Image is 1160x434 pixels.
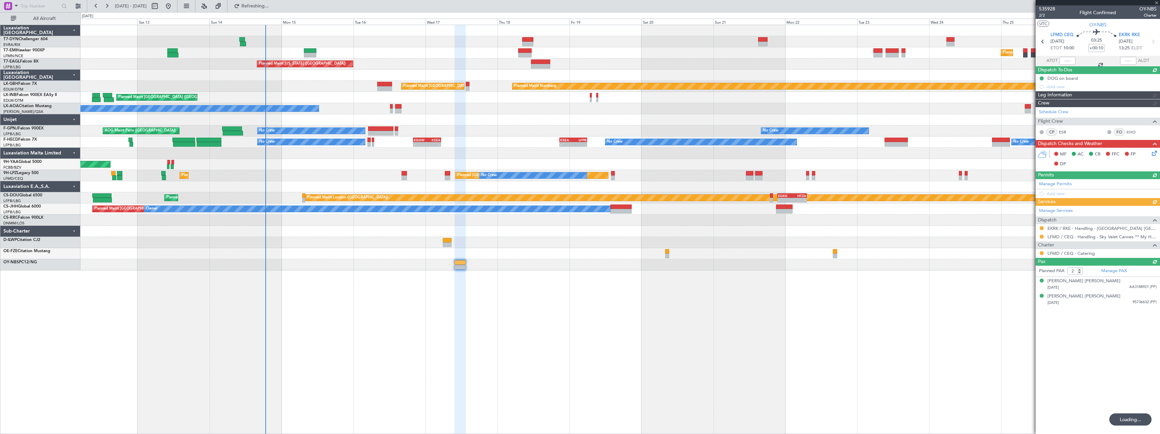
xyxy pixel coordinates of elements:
div: Sun 14 [210,19,282,25]
div: Flight Confirmed [1080,9,1116,16]
a: LX-AOACitation Mustang [3,104,52,108]
a: LX-INBFalcon 900EX EASy II [3,93,57,97]
a: 9H-YAAGlobal 5000 [3,160,42,164]
a: LFPB/LBG [3,210,21,215]
a: LX-GBHFalcon 7X [3,82,37,86]
span: MF [1060,151,1066,158]
a: T7-EMIHawker 900XP [3,48,45,52]
a: LFPB/LBG [3,198,21,203]
div: Wed 17 [426,19,498,25]
span: ELDT [1131,45,1142,52]
div: KSEA [427,138,440,142]
a: LFMD/CEQ [3,176,23,181]
span: 10:00 [1063,45,1074,52]
span: AC [1078,151,1084,158]
div: Planned Maint [US_STATE] ([GEOGRAPHIC_DATA]) [259,59,346,69]
span: LX-GBH [3,82,18,86]
span: T7-DYN [3,37,19,41]
button: UTC [1037,21,1049,27]
div: Tue 23 [857,19,929,25]
a: CS-RRCFalcon 900LX [3,216,43,220]
a: EVRA/RIX [3,42,20,47]
a: F-HECDFalcon 7X [3,138,37,142]
span: 9H-LPZ [3,171,17,175]
span: Charter [1139,13,1157,18]
div: - [573,142,586,146]
a: 9H-LPZLegacy 500 [3,171,39,175]
a: CS-JHHGlobal 6000 [3,204,41,209]
div: KSEA [560,138,573,142]
a: F-GPNJFalcon 900EX [3,126,44,130]
div: Planned Maint [GEOGRAPHIC_DATA] ([GEOGRAPHIC_DATA]) [403,81,510,91]
div: Sat 13 [138,19,210,25]
div: Planned Maint [GEOGRAPHIC_DATA] ([GEOGRAPHIC_DATA]) [166,193,273,203]
div: Planned Maint [GEOGRAPHIC_DATA] [1003,48,1067,58]
span: Refreshing... [241,4,269,8]
a: EDLW/DTM [3,98,23,103]
span: CS-JHH [3,204,18,209]
span: CS-RRC [3,216,18,220]
div: Planned Maint Nurnberg [514,81,556,91]
div: [DATE] [82,14,93,19]
span: CR [1095,151,1101,158]
div: EGKK [778,194,792,198]
span: 03:25 [1091,37,1102,44]
span: T7-EMI [3,48,17,52]
span: ETOT [1050,45,1062,52]
span: 535928 [1039,5,1055,13]
a: DNMM/LOS [3,221,24,226]
a: LFPB/LBG [3,131,21,137]
div: Fri 19 [570,19,642,25]
a: LFPB/LBG [3,65,21,70]
span: FFC [1112,151,1119,158]
span: [DATE] [1050,38,1064,45]
a: [PERSON_NAME]/QSA [3,109,43,114]
div: No Crew [763,126,778,136]
div: - [427,142,440,146]
a: D-ILWPCitation CJ2 [3,238,40,242]
span: FP [1131,151,1136,158]
span: All Aircraft [18,16,71,21]
a: EDLW/DTM [3,87,23,92]
span: DP [1060,161,1066,168]
span: T7-EAGL [3,59,20,64]
span: F-GPNJ [3,126,18,130]
div: Tue 16 [354,19,426,25]
span: OY-NBS [3,260,19,264]
span: D-ILWP [3,238,17,242]
div: Planned Maint [GEOGRAPHIC_DATA] ([GEOGRAPHIC_DATA]) [94,204,201,214]
span: OE-FZE [3,249,18,253]
div: HTZA [792,194,806,198]
span: 2/2 [1039,13,1055,18]
span: F-HECD [3,138,18,142]
div: Thu 25 [1001,19,1073,25]
div: - [560,142,573,146]
span: ALDT [1138,57,1149,64]
a: LFMN/NCE [3,53,23,58]
button: Refreshing... [231,1,271,11]
a: CS-DOUGlobal 6500 [3,193,42,197]
span: OY-NBS [1139,5,1157,13]
div: Fri 12 [66,19,138,25]
a: T7-EAGLFalcon 8X [3,59,39,64]
div: EGGW [414,138,427,142]
span: CS-DOU [3,193,19,197]
div: - [792,198,806,202]
span: EKRK RKE [1119,32,1140,39]
span: LFMD CEQ [1050,32,1073,39]
span: [DATE] - [DATE] [115,3,147,9]
span: 13:25 [1119,45,1130,52]
div: Loading... [1109,413,1152,426]
span: OY-NBS [1089,21,1107,28]
div: Sun 21 [714,19,786,25]
div: Planned Maint London ([GEOGRAPHIC_DATA]) [307,193,388,203]
div: Thu 18 [498,19,570,25]
div: Owner [146,204,158,214]
a: LFPB/LBG [3,143,21,148]
div: Mon 15 [282,19,354,25]
input: Trip Number [21,1,59,11]
div: Planned [GEOGRAPHIC_DATA] ([GEOGRAPHIC_DATA]) [457,170,553,180]
span: LX-AOA [3,104,19,108]
span: LX-INB [3,93,17,97]
div: Planned Maint [GEOGRAPHIC_DATA] ([GEOGRAPHIC_DATA]) [118,92,225,102]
